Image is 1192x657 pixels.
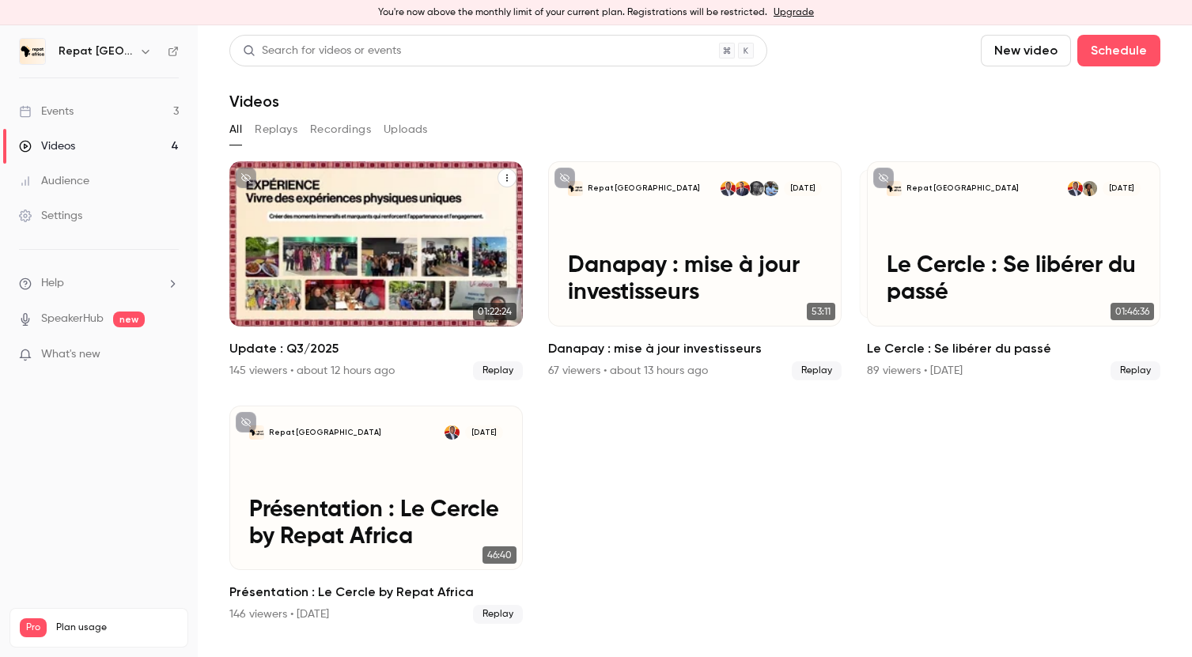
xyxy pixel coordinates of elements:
li: Update : Q3/2025 [229,161,523,380]
h1: Videos [229,92,279,111]
img: Moussa Dembele [749,181,764,196]
h6: Repat [GEOGRAPHIC_DATA] [59,43,133,59]
p: Repat [GEOGRAPHIC_DATA] [588,183,700,194]
p: Repat [GEOGRAPHIC_DATA] [906,183,1019,194]
span: new [113,312,145,327]
button: Schedule [1077,35,1160,66]
p: Présentation : Le Cercle by Repat Africa [249,497,503,550]
span: Pro [20,618,47,637]
h2: Le Cercle : Se libérer du passé [867,339,1160,358]
span: What's new [41,346,100,363]
a: 01:22:24Update : Q3/2025145 viewers • about 12 hours agoReplay [229,161,523,380]
span: Replay [473,361,523,380]
div: Settings [19,208,82,224]
a: Présentation : Le Cercle by Repat AfricaRepat [GEOGRAPHIC_DATA]Kara Diaby[DATE]Présentation : Le ... [229,406,523,625]
div: Events [19,104,74,119]
p: Le Cercle : Se libérer du passé [887,253,1141,306]
img: Demba Dembele [763,181,778,196]
img: Kara Diaby [721,181,736,196]
img: Danapay : mise à jour investisseurs [568,181,583,196]
div: 67 viewers • about 13 hours ago [548,363,708,379]
button: All [229,117,242,142]
a: Le Cercle : Se libérer du passéRepat [GEOGRAPHIC_DATA]Oumou DiarissoKara Diaby[DATE]Le Cercle : S... [867,161,1160,380]
button: unpublished [236,412,256,432]
img: Repat Africa [20,39,45,64]
span: Replay [473,605,523,624]
iframe: Noticeable Trigger [160,348,179,362]
img: Oumou Diarisso [1082,181,1097,196]
button: Uploads [384,117,428,142]
div: Search for videos or events [243,43,401,59]
button: unpublished [873,168,894,188]
h2: Danapay : mise à jour investisseurs [548,339,842,358]
button: New video [981,35,1071,66]
img: Kara Diaby [445,425,460,440]
div: 146 viewers • [DATE] [229,606,329,622]
li: Le Cercle : Se libérer du passé [867,161,1160,380]
li: Danapay : mise à jour investisseurs [548,161,842,380]
span: 46:40 [482,546,517,564]
span: Plan usage [56,621,178,634]
h2: Présentation : Le Cercle by Repat Africa [229,583,523,602]
ul: Videos [229,161,1160,624]
span: [DATE] [1103,181,1141,196]
p: Danapay : mise à jour investisseurs [568,253,822,306]
img: Mounir Telkass [735,181,750,196]
img: Le Cercle : Se libérer du passé [887,181,902,196]
div: Videos [19,138,75,154]
button: unpublished [236,168,256,188]
span: Replay [792,361,842,380]
li: Présentation : Le Cercle by Repat Africa [229,406,523,625]
span: Replay [1111,361,1160,380]
div: Audience [19,173,89,189]
span: [DATE] [784,181,822,196]
a: Upgrade [774,6,814,19]
a: Danapay : mise à jour investisseursRepat [GEOGRAPHIC_DATA]Demba DembeleMoussa DembeleMounir Telka... [548,161,842,380]
div: 145 viewers • about 12 hours ago [229,363,395,379]
button: Recordings [310,117,371,142]
div: 89 viewers • [DATE] [867,363,963,379]
img: Présentation : Le Cercle by Repat Africa [249,425,264,440]
span: Help [41,275,64,292]
p: Repat [GEOGRAPHIC_DATA] [269,428,381,438]
button: Replays [255,117,297,142]
a: SpeakerHub [41,311,104,327]
li: help-dropdown-opener [19,275,179,292]
span: [DATE] [465,425,503,440]
img: Kara Diaby [1068,181,1083,196]
button: unpublished [554,168,575,188]
span: 53:11 [807,303,835,320]
h2: Update : Q3/2025 [229,339,523,358]
span: 01:22:24 [473,303,517,320]
span: 01:46:36 [1111,303,1154,320]
section: Videos [229,35,1160,648]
